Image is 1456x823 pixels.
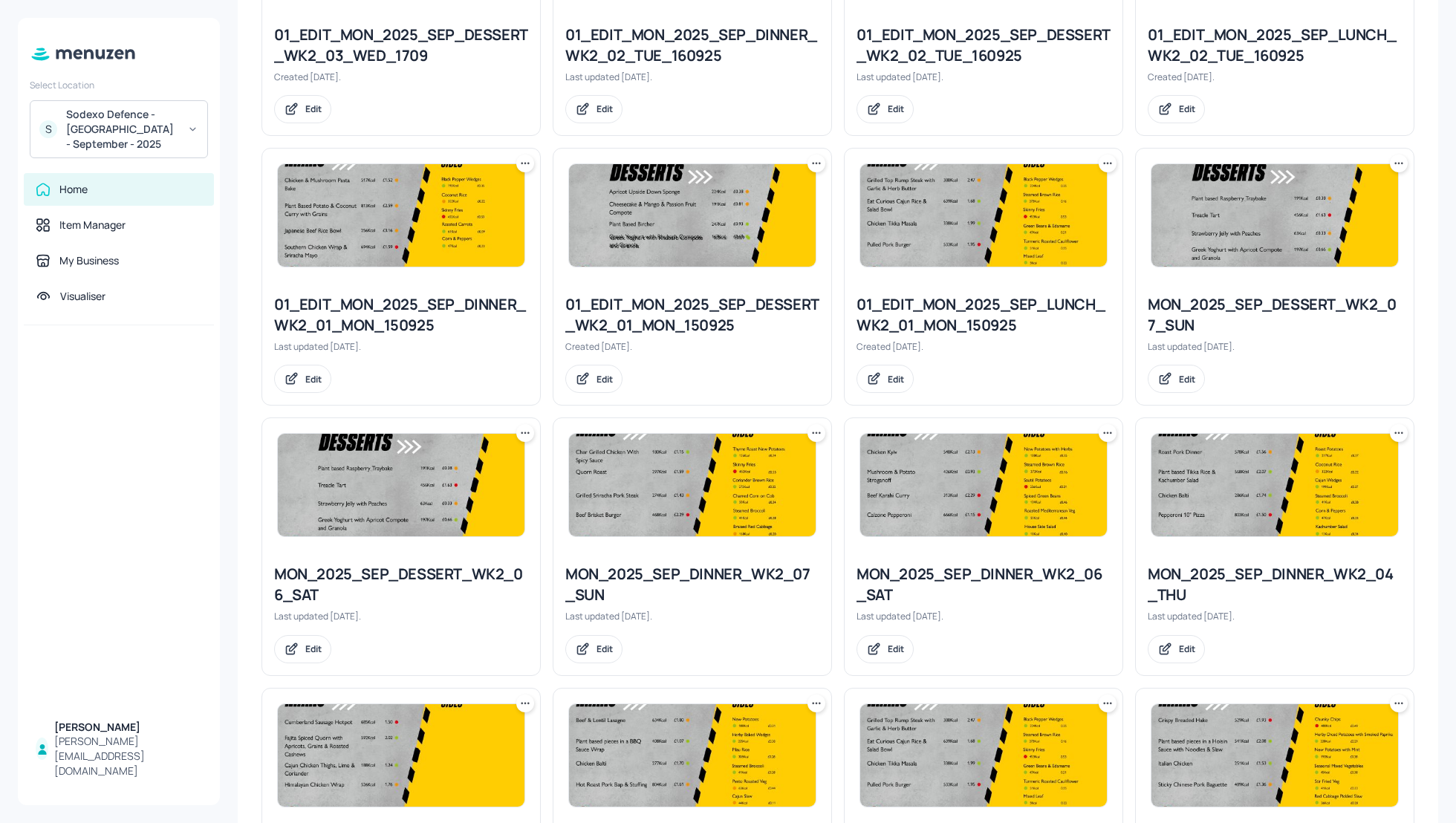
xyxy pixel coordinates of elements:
img: 2025-09-15-17579512171831goobjgnwwe.jpeg [278,164,524,267]
div: Edit [888,103,904,115]
div: 01_EDIT_MON_2025_SEP_LUNCH_WK2_02_TUE_160925 [1148,25,1402,66]
div: Visualiser [60,289,105,304]
div: Last updated [DATE]. [857,71,1111,83]
div: Edit [1179,643,1195,655]
div: Created [DATE]. [565,340,819,353]
img: 2025-09-10-17575134573947k5iekhzmnb.jpeg [569,434,816,536]
div: Edit [888,373,904,386]
div: [PERSON_NAME] [54,720,202,735]
img: 2025-05-08-1746705680877yauq63gr7pb.jpeg [860,164,1107,267]
div: Last updated [DATE]. [565,610,819,622]
div: Select Location [30,79,208,91]
div: Last updated [DATE]. [274,610,528,622]
div: Edit [888,643,904,655]
div: Edit [305,103,322,115]
img: 2025-05-20-1747740639646etna42jsom7.jpeg [569,164,816,267]
div: Edit [305,643,322,655]
div: Edit [597,103,613,115]
div: 01_EDIT_MON_2025_SEP_DINNER_WK2_02_TUE_160925 [565,25,819,66]
div: S [39,120,57,138]
div: Last updated [DATE]. [1148,610,1402,622]
img: 2025-05-13-1747137673892zyaaska9mtc.jpeg [569,704,816,807]
div: MON_2025_SEP_DESSERT_WK2_07_SUN [1148,294,1402,336]
img: 2025-05-08-1746705680877yauq63gr7pb.jpeg [860,704,1107,807]
div: Last updated [DATE]. [274,340,528,353]
div: Item Manager [59,218,126,232]
div: Last updated [DATE]. [857,610,1111,622]
div: Last updated [DATE]. [1148,340,1402,353]
div: 01_EDIT_MON_2025_SEP_DINNER_WK2_01_MON_150925 [274,294,528,336]
div: Edit [597,373,613,386]
div: Edit [305,373,322,386]
div: MON_2025_SEP_DINNER_WK2_07_SUN [565,564,819,605]
div: Edit [597,643,613,655]
div: Sodexo Defence - [GEOGRAPHIC_DATA] - September - 2025 [66,107,178,152]
div: Edit [1179,103,1195,115]
div: 01_EDIT_MON_2025_SEP_DESSERT_WK2_02_TUE_160925 [857,25,1111,66]
div: MON_2025_SEP_DINNER_WK2_06_SAT [857,564,1111,605]
img: 2025-09-10-17575127347206uvclk10dus.jpeg [1151,434,1398,536]
div: Edit [1179,373,1195,386]
div: Created [DATE]. [1148,71,1402,83]
img: 2025-05-08-174670791069288rujbmpdx.jpeg [278,704,524,807]
div: [PERSON_NAME][EMAIL_ADDRESS][DOMAIN_NAME] [54,734,202,778]
div: 01_EDIT_MON_2025_SEP_LUNCH_WK2_01_MON_150925 [857,294,1111,336]
div: My Business [59,253,119,268]
img: 2025-05-13-1747151174292i4g1qrcejv.jpeg [1151,164,1398,267]
div: Home [59,182,88,197]
div: Created [DATE]. [857,340,1111,353]
div: Last updated [DATE]. [565,71,819,83]
div: 01_EDIT_MON_2025_SEP_DESSERT_WK2_03_WED_1709 [274,25,528,66]
div: MON_2025_SEP_DINNER_WK2_04_THU [1148,564,1402,605]
div: Created [DATE]. [274,71,528,83]
div: 01_EDIT_MON_2025_SEP_DESSERT_WK2_01_MON_150925 [565,294,819,336]
img: 2025-05-13-1747138297626m6wu911e22.jpeg [1151,704,1398,807]
div: MON_2025_SEP_DESSERT_WK2_06_SAT [274,564,528,605]
img: 2025-05-13-1747151174292i4g1qrcejv.jpeg [278,434,524,536]
img: 2025-09-10-17575131377769sdwh0596tq.jpeg [860,434,1107,536]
